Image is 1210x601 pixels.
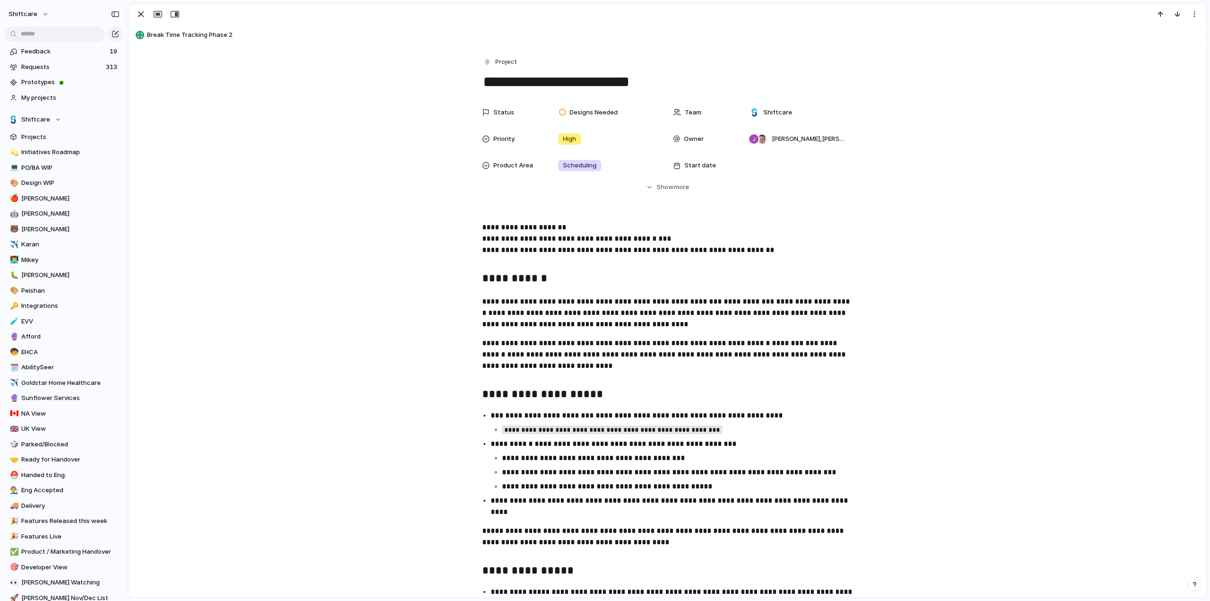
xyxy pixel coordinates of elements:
div: 🎨 [10,178,17,189]
span: EHCA [21,348,120,357]
a: 🤝Ready for Handover [5,453,123,467]
span: [PERSON_NAME] [21,194,120,203]
div: 👀 [10,577,17,588]
a: 🎯Developer View [5,560,123,575]
a: 🧪EVV [5,314,123,329]
button: 🔮 [9,393,18,403]
a: 🐛[PERSON_NAME] [5,268,123,282]
span: Design WIP [21,178,120,188]
span: [PERSON_NAME] [21,270,120,280]
a: 🎨Design WIP [5,176,123,190]
div: 🧒 [10,347,17,357]
a: ⛑️Handed to Eng. [5,468,123,482]
a: 🔮Sunflower Services [5,391,123,405]
button: ✈️ [9,378,18,388]
button: ✅ [9,547,18,557]
div: 🇨🇦 [10,408,17,419]
span: Project [495,57,517,67]
span: [PERSON_NAME] Watching [21,578,120,587]
span: Eng Accepted [21,486,120,495]
button: 🐛 [9,270,18,280]
a: 🇬🇧UK View [5,422,123,436]
span: Prototypes [21,78,120,87]
span: Ready for Handover [21,455,120,464]
button: 🇨🇦 [9,409,18,418]
span: Sunflower Services [21,393,120,403]
button: 🧪 [9,317,18,326]
button: 🗓️ [9,363,18,372]
a: ✈️Karan [5,237,123,252]
div: 🧒EHCA [5,345,123,359]
span: Handed to Eng. [21,470,120,480]
a: Projects [5,130,123,144]
div: 💻PO/BA WIP [5,161,123,175]
span: Peishan [21,286,120,296]
div: 🎲 [10,439,17,450]
a: 🐻[PERSON_NAME] [5,222,123,236]
button: 👨‍🏭 [9,486,18,495]
span: [PERSON_NAME] [21,209,120,218]
span: more [674,183,689,192]
a: 🔮Afford [5,330,123,344]
a: 🇨🇦NA View [5,407,123,421]
a: 🗓️AbilitySeer [5,360,123,375]
div: 🧪 [10,316,17,327]
span: PO/BA WIP [21,163,120,173]
a: Feedback19 [5,44,123,59]
div: 💫 [10,147,17,158]
div: ✈️ [10,239,17,250]
span: Requests [21,62,103,72]
div: ⛑️ [10,470,17,480]
span: Developer View [21,563,120,572]
button: Break Time Tracking Phase 2 [133,27,1202,43]
button: 🎯 [9,563,18,572]
div: 🚚Delivery [5,499,123,513]
div: 👨‍🏭 [10,485,17,496]
div: ✈️ [10,377,17,388]
button: 🎨 [9,286,18,296]
span: High [563,134,576,144]
button: 🎉 [9,516,18,526]
a: 🍎[PERSON_NAME] [5,192,123,206]
button: 🎉 [9,532,18,541]
span: My projects [21,93,120,103]
div: 🚚 [10,500,17,511]
a: Prototypes [5,75,123,89]
button: ✈️ [9,240,18,249]
span: Shiftcare [763,108,792,117]
span: UK View [21,424,120,434]
a: 🎉Features Live [5,530,123,544]
button: Showmore [482,179,853,196]
span: shiftcare [9,9,37,19]
a: 👨‍💻Mikey [5,253,123,267]
span: Priority [493,134,515,144]
a: 👨‍🏭Eng Accepted [5,483,123,497]
button: 🧒 [9,348,18,357]
div: 🎯 [10,562,17,573]
span: Afford [21,332,120,341]
a: Requests313 [5,60,123,74]
div: 🤖[PERSON_NAME] [5,207,123,221]
div: 💫Initiatives Roadmap [5,145,123,159]
div: 🐻 [10,224,17,235]
button: 💫 [9,148,18,157]
button: 🎨 [9,178,18,188]
button: 🔑 [9,301,18,311]
span: Feedback [21,47,107,56]
span: NA View [21,409,120,418]
a: ✅Product / Marketing Handover [5,545,123,559]
div: 👨‍💻 [10,254,17,265]
div: 👀[PERSON_NAME] Watching [5,575,123,590]
span: Projects [21,132,120,142]
div: 🇬🇧 [10,424,17,435]
span: Parked/Blocked [21,440,120,449]
div: 🍎 [10,193,17,204]
button: 🤖 [9,209,18,218]
span: Owner [684,134,704,144]
span: Karan [21,240,120,249]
